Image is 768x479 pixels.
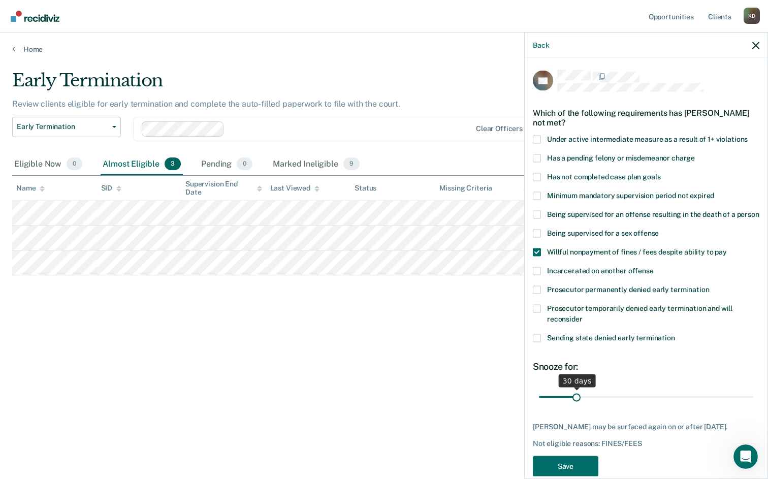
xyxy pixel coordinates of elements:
[355,184,376,193] div: Status
[547,247,727,256] span: Willful nonpayment of fines / fees despite ability to pay
[185,180,262,197] div: Supervision End Date
[101,184,122,193] div: SID
[165,157,181,171] span: 3
[67,157,82,171] span: 0
[547,333,675,341] span: Sending state denied early termination
[270,184,319,193] div: Last Viewed
[547,153,695,162] span: Has a pending felony or misdemeanor charge
[547,210,759,218] span: Being supervised for an offense resulting in the death of a person
[547,229,659,237] span: Being supervised for a sex offense
[733,444,758,469] iframe: Intercom live chat
[476,124,523,133] div: Clear officers
[12,153,84,176] div: Eligible Now
[17,122,108,131] span: Early Termination
[547,191,714,199] span: Minimum mandatory supervision period not expired
[12,70,588,99] div: Early Termination
[199,153,254,176] div: Pending
[533,456,598,476] button: Save
[547,285,709,293] span: Prosecutor permanently denied early termination
[533,439,759,448] div: Not eligible reasons: FINES/FEES
[12,99,400,109] p: Review clients eligible for early termination and complete the auto-filled paperwork to file with...
[439,184,493,193] div: Missing Criteria
[343,157,360,171] span: 9
[547,135,748,143] span: Under active intermediate measure as a result of 1+ violations
[744,8,760,24] div: K D
[16,184,45,193] div: Name
[271,153,362,176] div: Marked Ineligible
[533,41,549,49] button: Back
[12,45,756,54] a: Home
[547,172,660,180] span: Has not completed case plan goals
[547,304,732,323] span: Prosecutor temporarily denied early termination and will reconsider
[237,157,252,171] span: 0
[559,374,596,387] div: 30 days
[547,266,654,274] span: Incarcerated on another offense
[744,8,760,24] button: Profile dropdown button
[101,153,183,176] div: Almost Eligible
[533,422,759,431] div: [PERSON_NAME] may be surfaced again on or after [DATE].
[533,361,759,372] div: Snooze for:
[11,11,59,22] img: Recidiviz
[533,100,759,135] div: Which of the following requirements has [PERSON_NAME] not met?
